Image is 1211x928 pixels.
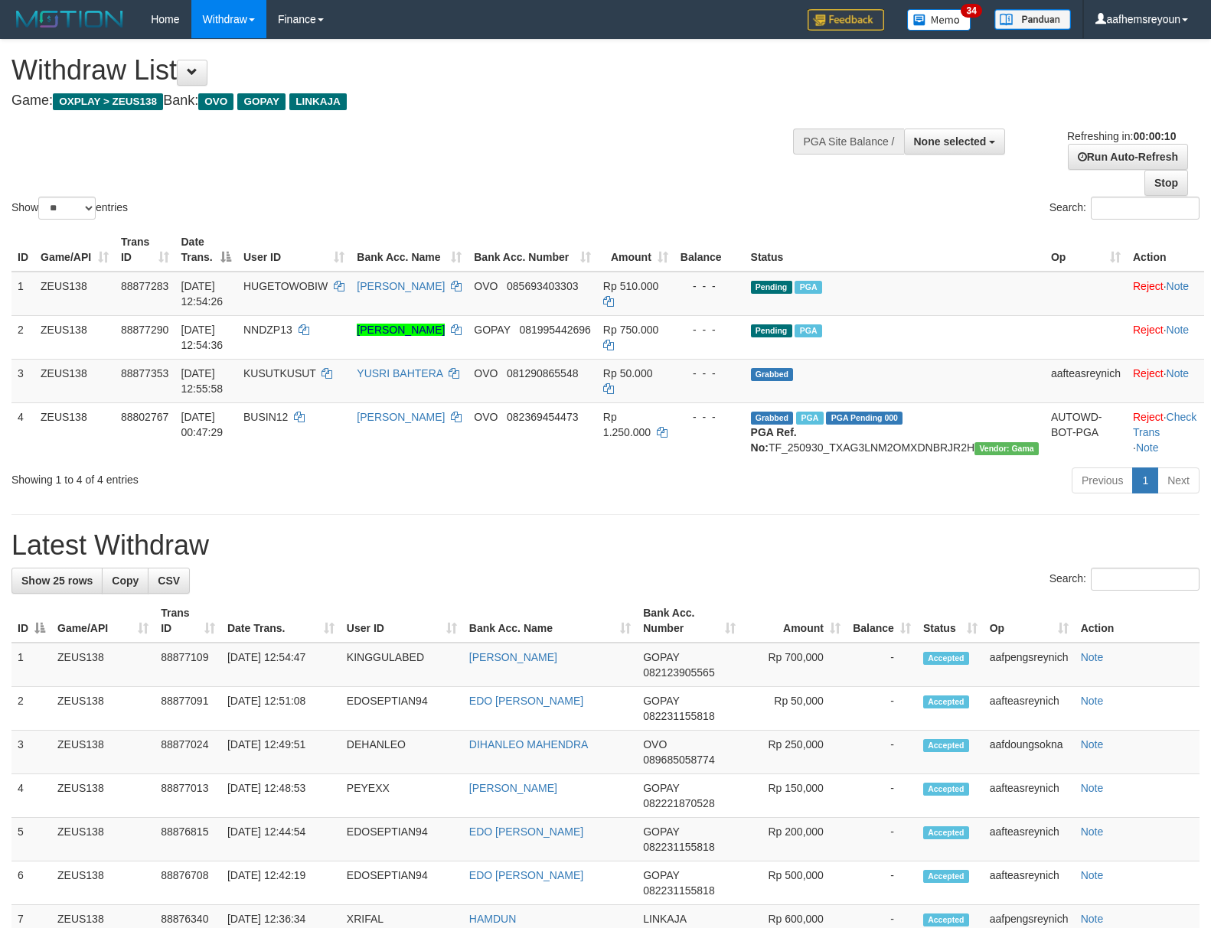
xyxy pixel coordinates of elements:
div: - - - [681,322,739,337]
span: 88877353 [121,367,168,379]
span: GOPAY [643,825,679,838]
td: ZEUS138 [34,402,115,461]
select: Showentries [38,197,96,220]
a: Note [1081,695,1104,707]
td: · [1127,272,1204,316]
th: Bank Acc. Number: activate to sort column ascending [637,599,741,643]
th: Trans ID: activate to sort column ascending [155,599,221,643]
span: Copy 089685058774 to clipboard [643,754,714,766]
span: GOPAY [237,93,286,110]
span: GOPAY [643,695,679,707]
a: HAMDUN [469,913,516,925]
td: 88876708 [155,861,221,905]
a: Note [1081,869,1104,881]
span: Rp 50.000 [603,367,653,379]
td: · [1127,315,1204,359]
span: Accepted [923,652,969,665]
label: Search: [1049,197,1200,220]
td: TF_250930_TXAG3LNM2OMXDNBRJR2H [745,402,1045,461]
a: Check Trans [1133,411,1196,438]
label: Show entries [11,197,128,220]
h1: Latest Withdraw [11,530,1200,561]
label: Search: [1049,568,1200,591]
span: OVO [474,367,498,379]
a: Previous [1072,467,1133,493]
td: 3 [11,731,51,774]
span: GOPAY [643,869,679,881]
td: - [847,643,917,687]
th: Op: activate to sort column ascending [1045,228,1127,272]
a: 1 [1132,467,1158,493]
b: PGA Ref. No: [751,426,797,454]
td: [DATE] 12:49:51 [221,731,341,774]
th: Game/API: activate to sort column ascending [51,599,155,643]
span: Copy 082231155818 to clipboard [643,884,714,897]
a: Note [1081,738,1104,751]
td: ZEUS138 [51,687,155,731]
span: Marked by aafsreyleap [796,412,823,425]
span: Show 25 rows [21,575,93,587]
span: Accepted [923,913,969,926]
span: Copy [112,575,139,587]
a: [PERSON_NAME] [357,411,445,423]
td: EDOSEPTIAN94 [341,818,463,861]
span: Refreshing in: [1067,130,1176,142]
a: Note [1081,782,1104,794]
h1: Withdraw List [11,55,792,86]
a: Reject [1133,367,1164,379]
td: EDOSEPTIAN94 [341,687,463,731]
div: - - - [681,409,739,425]
span: [DATE] 12:54:36 [181,324,224,351]
a: Note [1081,913,1104,925]
th: Date Trans.: activate to sort column ascending [221,599,341,643]
td: Rp 150,000 [742,774,847,818]
td: ZEUS138 [51,774,155,818]
a: Note [1136,441,1159,454]
a: [PERSON_NAME] [357,324,445,336]
td: - [847,731,917,774]
span: Accepted [923,739,969,752]
span: Copy 081995442696 to clipboard [519,324,590,336]
td: [DATE] 12:54:47 [221,643,341,687]
th: Status [745,228,1045,272]
span: Accepted [923,783,969,796]
td: [DATE] 12:42:19 [221,861,341,905]
a: Stop [1144,170,1188,196]
th: User ID: activate to sort column ascending [237,228,351,272]
td: Rp 50,000 [742,687,847,731]
img: Button%20Memo.svg [907,9,971,31]
td: KINGGULABED [341,643,463,687]
span: OVO [474,411,498,423]
td: 88877013 [155,774,221,818]
div: Showing 1 to 4 of 4 entries [11,466,493,487]
span: Vendor URL: https://trx31.1velocity.biz [974,442,1039,455]
span: Pending [751,281,792,294]
td: ZEUS138 [51,643,155,687]
span: [DATE] 12:54:26 [181,280,224,308]
span: OVO [198,93,233,110]
span: NNDZP13 [243,324,292,336]
img: Feedback.jpg [808,9,884,31]
td: aafdoungsokna [984,731,1075,774]
td: EDOSEPTIAN94 [341,861,463,905]
td: - [847,861,917,905]
span: [DATE] 12:55:58 [181,367,224,395]
a: EDO [PERSON_NAME] [469,825,583,838]
th: Action [1127,228,1204,272]
button: None selected [904,129,1006,155]
span: PGA Pending [826,412,903,425]
td: ZEUS138 [34,359,115,402]
span: OVO [643,738,667,751]
th: Balance [674,228,745,272]
span: Rp 750.000 [603,324,658,336]
span: BUSIN12 [243,411,288,423]
th: Bank Acc. Name: activate to sort column ascending [463,599,637,643]
a: Next [1157,467,1200,493]
td: PEYEXX [341,774,463,818]
a: DIHANLEO MAHENDRA [469,738,589,751]
td: - [847,774,917,818]
img: panduan.png [994,9,1071,30]
td: aafteasreynich [1045,359,1127,402]
td: - [847,818,917,861]
th: User ID: activate to sort column ascending [341,599,463,643]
